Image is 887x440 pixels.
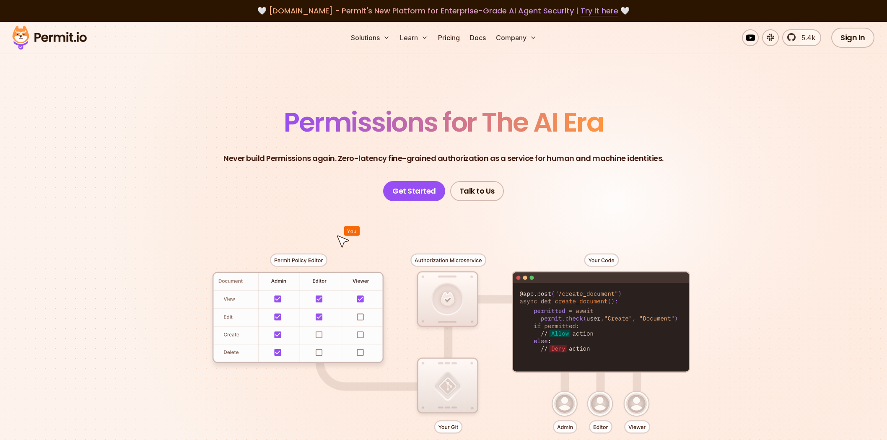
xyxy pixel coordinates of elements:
button: Company [493,29,540,46]
button: Learn [397,29,431,46]
a: Docs [467,29,489,46]
a: Try it here [581,5,618,16]
a: 5.4k [782,29,821,46]
div: 🤍 🤍 [20,5,867,17]
a: Sign In [831,28,874,48]
a: Get Started [383,181,445,201]
span: Permissions for The AI Era [284,104,603,141]
span: 5.4k [796,33,815,43]
img: Permit logo [8,23,91,52]
button: Solutions [348,29,393,46]
a: Talk to Us [450,181,504,201]
p: Never build Permissions again. Zero-latency fine-grained authorization as a service for human and... [223,153,664,164]
a: Pricing [435,29,463,46]
span: [DOMAIN_NAME] - Permit's New Platform for Enterprise-Grade AI Agent Security | [269,5,618,16]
